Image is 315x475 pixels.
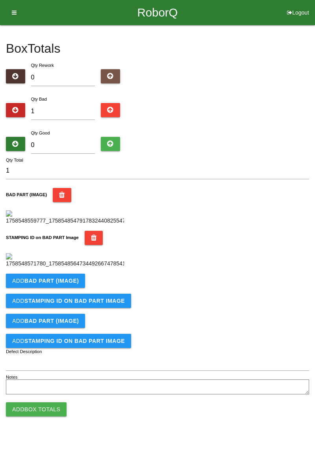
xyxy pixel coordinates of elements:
[31,97,47,101] label: Qty Bad
[6,157,23,164] label: Qty Total
[6,274,85,288] button: AddBAD PART (IMAGE)
[85,231,103,245] button: STAMPING ID on BAD PART Image
[31,63,54,68] label: Qty Rework
[31,131,50,135] label: Qty Good
[24,338,125,344] b: STAMPING ID on BAD PART Image
[6,402,67,416] button: AddBox Totals
[6,235,79,240] b: STAMPING ID on BAD PART Image
[6,374,17,381] label: Notes
[6,210,124,225] img: 1758548559777_17585485479178324408255476612862.jpg
[53,188,71,202] button: BAD PART (IMAGE)
[6,348,42,355] label: Defect Description
[6,253,124,268] img: 1758548571780_17585485647344926674785410551901.jpg
[6,294,131,308] button: AddSTAMPING ID on BAD PART Image
[6,334,131,348] button: AddSTAMPING ID on BAD PART Image
[6,192,47,197] b: BAD PART (IMAGE)
[24,278,79,284] b: BAD PART (IMAGE)
[6,314,85,328] button: AddBAD PART (IMAGE)
[24,318,79,324] b: BAD PART (IMAGE)
[6,42,309,55] h4: Box Totals
[24,298,125,304] b: STAMPING ID on BAD PART Image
